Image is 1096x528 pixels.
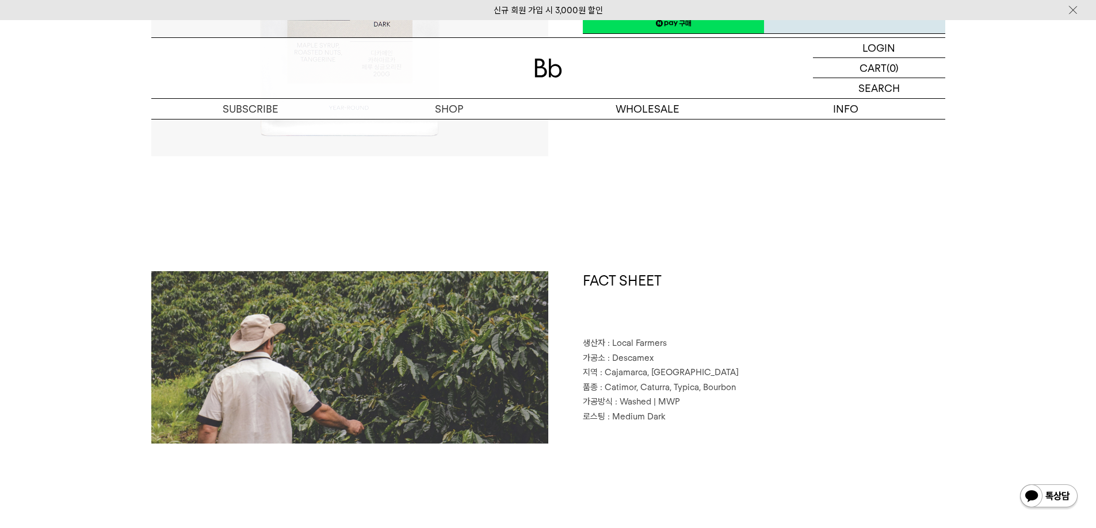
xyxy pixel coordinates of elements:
span: : Washed | MWP [615,396,680,407]
p: WHOLESALE [548,99,747,119]
p: INFO [747,99,945,119]
a: SHOP [350,99,548,119]
span: : Catimor, Caturra, Typica, Bourbon [600,382,736,392]
a: 신규 회원 가입 시 3,000원 할인 [494,5,603,16]
img: 로고 [534,59,562,78]
span: 지역 [583,367,598,377]
a: SUBSCRIBE [151,99,350,119]
h1: FACT SHEET [583,271,945,337]
span: : Cajamarca, [GEOGRAPHIC_DATA] [600,367,739,377]
p: LOGIN [862,38,895,57]
span: 가공소 [583,353,605,363]
p: SEARCH [858,78,900,98]
span: 가공방식 [583,396,613,407]
p: (0) [887,58,899,78]
a: LOGIN [813,38,945,58]
span: : Descamex [608,353,654,363]
span: 로스팅 [583,411,605,422]
span: : Local Farmers [608,338,667,348]
img: 페루 디카페인 [151,271,548,444]
img: 카카오톡 채널 1:1 채팅 버튼 [1019,483,1079,511]
span: : Medium Dark [608,411,666,422]
span: 품종 [583,382,598,392]
p: CART [860,58,887,78]
a: CART (0) [813,58,945,78]
span: 생산자 [583,338,605,348]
